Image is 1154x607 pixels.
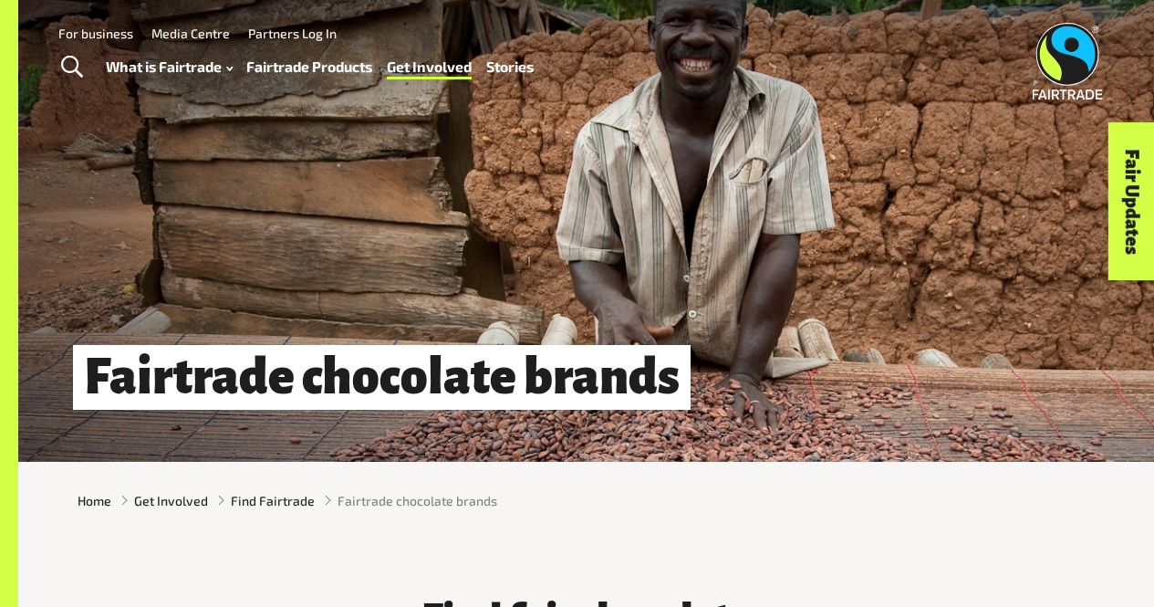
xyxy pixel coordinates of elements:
[1033,23,1103,99] img: Fairtrade Australia New Zealand logo
[49,45,94,90] a: Toggle Search
[78,491,111,510] a: Home
[231,491,315,510] a: Find Fairtrade
[246,54,372,79] a: Fairtrade Products
[134,491,208,510] a: Get Involved
[486,54,534,79] a: Stories
[338,491,497,510] span: Fairtrade chocolate brands
[387,54,472,79] a: Get Involved
[106,54,233,79] a: What is Fairtrade
[248,26,337,41] a: Partners Log In
[151,26,230,41] a: Media Centre
[58,26,133,41] a: For business
[73,345,691,410] h1: Fairtrade chocolate brands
